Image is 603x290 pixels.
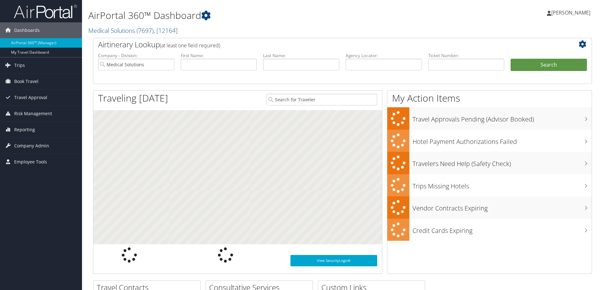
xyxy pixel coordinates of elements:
[14,57,25,73] span: Trips
[413,112,592,124] h3: Travel Approvals Pending (Advisor Booked)
[413,223,592,235] h3: Credit Cards Expiring
[266,94,377,105] input: Search for Traveler
[154,26,178,35] span: , [ 12164 ]
[137,26,154,35] span: ( 7697 )
[88,26,178,35] a: Medical Solutions
[346,52,422,59] label: Agency Locator:
[98,39,545,50] h2: Airtinerary Lookup
[387,152,592,174] a: Travelers Need Help (Safety Check)
[413,201,592,213] h3: Vendor Contracts Expiring
[290,255,377,266] a: View SecurityLogic®
[387,174,592,197] a: Trips Missing Hotels
[14,74,38,89] span: Book Travel
[387,130,592,152] a: Hotel Payment Authorizations Failed
[547,3,597,22] a: [PERSON_NAME]
[387,107,592,130] a: Travel Approvals Pending (Advisor Booked)
[14,154,47,170] span: Employee Tools
[160,42,220,49] span: (at least one field required)
[14,90,47,105] span: Travel Approval
[14,4,77,19] img: airportal-logo.png
[413,179,592,191] h3: Trips Missing Hotels
[98,52,174,59] label: Company - Division:
[511,59,587,71] button: Search
[14,106,52,121] span: Risk Management
[98,92,168,105] h1: Traveling [DATE]
[387,196,592,219] a: Vendor Contracts Expiring
[387,219,592,241] a: Credit Cards Expiring
[428,52,505,59] label: Ticket Number:
[14,22,40,38] span: Dashboards
[387,92,592,105] h1: My Action Items
[88,9,427,22] h1: AirPortal 360™ Dashboard
[263,52,339,59] label: Last Name:
[14,122,35,138] span: Reporting
[413,156,592,168] h3: Travelers Need Help (Safety Check)
[14,138,49,154] span: Company Admin
[181,52,257,59] label: First Name:
[413,134,592,146] h3: Hotel Payment Authorizations Failed
[551,9,590,16] span: [PERSON_NAME]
